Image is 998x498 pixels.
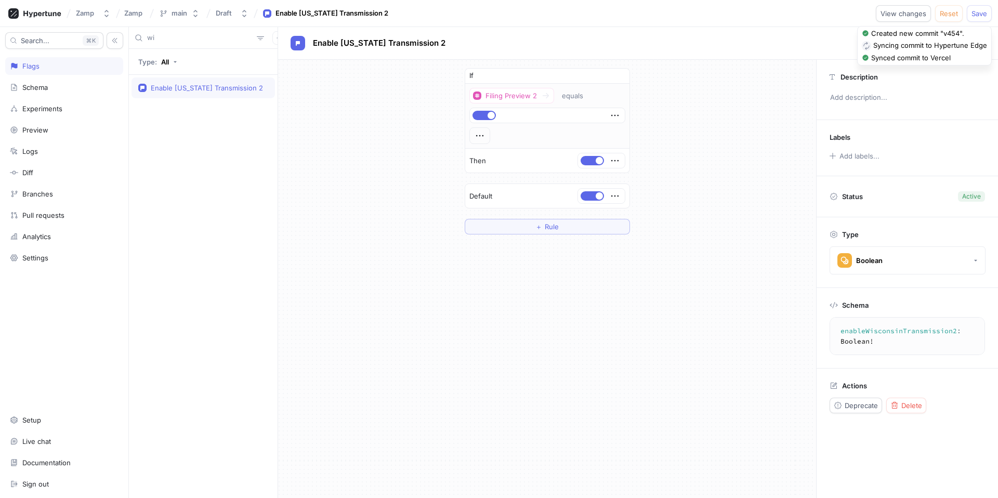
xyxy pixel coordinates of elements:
a: Documentation [5,454,123,471]
div: K [83,35,99,46]
button: Save [967,5,992,22]
p: Type [842,230,859,239]
div: Logs [22,147,38,155]
div: Preview [22,126,48,134]
span: Deprecate [845,402,878,409]
p: Status [842,189,863,204]
div: Created new commit "v454". [871,29,964,39]
div: Syncing commit to Hypertune Edge [873,41,987,51]
button: View changes [876,5,931,22]
div: Branches [22,190,53,198]
button: Reset [935,5,963,22]
div: Documentation [22,458,71,467]
span: View changes [881,10,926,17]
p: Description [841,73,878,81]
div: equals [562,91,583,100]
span: Save [971,10,987,17]
div: Draft [216,9,232,18]
button: Type: All [135,53,181,71]
p: Labels [830,133,850,141]
div: Filing Preview 2 [485,91,537,100]
div: Active [962,192,981,201]
div: Settings [22,254,48,262]
p: Then [469,156,486,166]
button: Deprecate [830,398,882,413]
div: Experiments [22,104,62,113]
button: equals [557,88,598,103]
button: Draft [212,5,253,22]
div: Pull requests [22,211,64,219]
button: Delete [886,398,926,413]
div: Zamp [76,9,94,18]
p: Add description... [825,89,989,107]
input: Search... [147,33,253,43]
button: Add labels... [826,149,882,163]
p: Actions [842,382,867,390]
span: Delete [901,402,922,409]
div: Boolean [856,256,883,265]
div: Enable [US_STATE] Transmission 2 [151,84,263,92]
div: Diff [22,168,33,177]
div: main [172,9,187,18]
button: Zamp [72,5,115,22]
span: Reset [940,10,958,17]
span: Rule [545,224,559,230]
p: Type: [138,58,157,66]
div: All [161,58,169,66]
div: Flags [22,62,40,70]
span: Zamp [124,9,142,17]
div: Enable [US_STATE] Transmission 2 [275,8,388,19]
div: Synced commit to Vercel [871,53,951,63]
div: Analytics [22,232,51,241]
button: Filing Preview 2 [469,88,554,103]
span: ＋ [535,224,542,230]
div: Live chat [22,437,51,445]
div: Schema [22,83,48,91]
p: If [469,71,474,81]
button: ＋Rule [465,219,630,234]
button: Boolean [830,246,986,274]
button: Search...K [5,32,103,49]
div: Add labels... [839,153,879,160]
span: Search... [21,37,49,44]
p: Default [469,191,492,202]
div: Setup [22,416,41,424]
p: Schema [842,301,869,309]
div: Sign out [22,480,49,488]
button: main [155,5,204,22]
span: Enable [US_STATE] Transmission 2 [313,39,445,47]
